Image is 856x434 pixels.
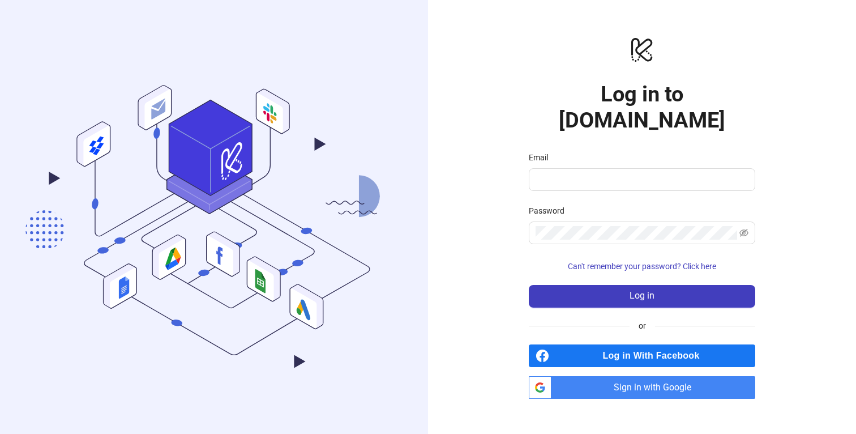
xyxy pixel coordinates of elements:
label: Email [529,151,555,164]
span: or [630,320,655,332]
label: Password [529,205,572,217]
button: Log in [529,285,755,308]
input: Email [536,173,746,186]
input: Password [536,226,737,240]
span: Log in [630,291,654,301]
span: eye-invisible [739,228,748,237]
a: Can't remember your password? Click here [529,262,755,271]
button: Can't remember your password? Click here [529,258,755,276]
h1: Log in to [DOMAIN_NAME] [529,81,755,133]
a: Sign in with Google [529,376,755,399]
span: Sign in with Google [556,376,755,399]
span: Can't remember your password? Click here [568,262,716,271]
span: Log in With Facebook [554,344,755,367]
a: Log in With Facebook [529,344,755,367]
